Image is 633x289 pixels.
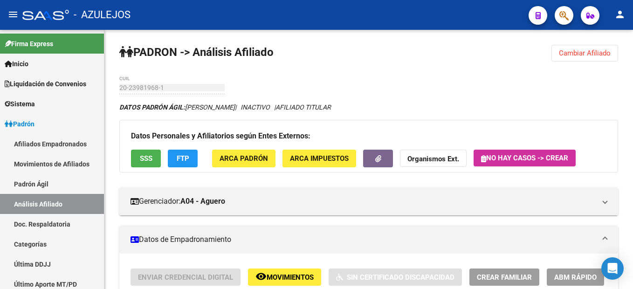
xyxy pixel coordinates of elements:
[131,268,241,286] button: Enviar Credencial Digital
[5,39,53,49] span: Firma Express
[5,119,34,129] span: Padrón
[554,273,597,282] span: ABM Rápido
[5,59,28,69] span: Inicio
[131,234,596,245] mat-panel-title: Datos de Empadronamiento
[329,268,462,286] button: Sin Certificado Discapacidad
[275,103,331,111] span: AFILIADO TITULAR
[5,79,86,89] span: Liquidación de Convenios
[138,273,233,282] span: Enviar Credencial Digital
[119,103,235,111] span: [PERSON_NAME]
[469,268,539,286] button: Crear Familiar
[168,150,198,167] button: FTP
[7,9,19,20] mat-icon: menu
[559,49,611,57] span: Cambiar Afiliado
[255,271,267,282] mat-icon: remove_red_eye
[400,150,467,167] button: Organismos Ext.
[119,46,274,59] strong: PADRON -> Análisis Afiliado
[407,155,459,164] strong: Organismos Ext.
[248,268,321,286] button: Movimientos
[180,196,225,206] strong: A04 - Aguero
[131,130,606,143] h3: Datos Personales y Afiliatorios según Entes Externos:
[290,155,349,163] span: ARCA Impuestos
[177,155,189,163] span: FTP
[474,150,576,166] button: No hay casos -> Crear
[547,268,604,286] button: ABM Rápido
[601,257,624,280] div: Open Intercom Messenger
[140,155,152,163] span: SSS
[551,45,618,62] button: Cambiar Afiliado
[477,273,532,282] span: Crear Familiar
[119,103,331,111] i: | INACTIVO |
[614,9,626,20] mat-icon: person
[347,273,454,282] span: Sin Certificado Discapacidad
[74,5,131,25] span: - AZULEJOS
[212,150,275,167] button: ARCA Padrón
[481,154,568,162] span: No hay casos -> Crear
[131,196,596,206] mat-panel-title: Gerenciador:
[5,99,35,109] span: Sistema
[119,187,618,215] mat-expansion-panel-header: Gerenciador:A04 - Aguero
[220,155,268,163] span: ARCA Padrón
[267,273,314,282] span: Movimientos
[282,150,356,167] button: ARCA Impuestos
[131,150,161,167] button: SSS
[119,103,185,111] strong: DATOS PADRÓN ÁGIL:
[119,226,618,254] mat-expansion-panel-header: Datos de Empadronamiento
